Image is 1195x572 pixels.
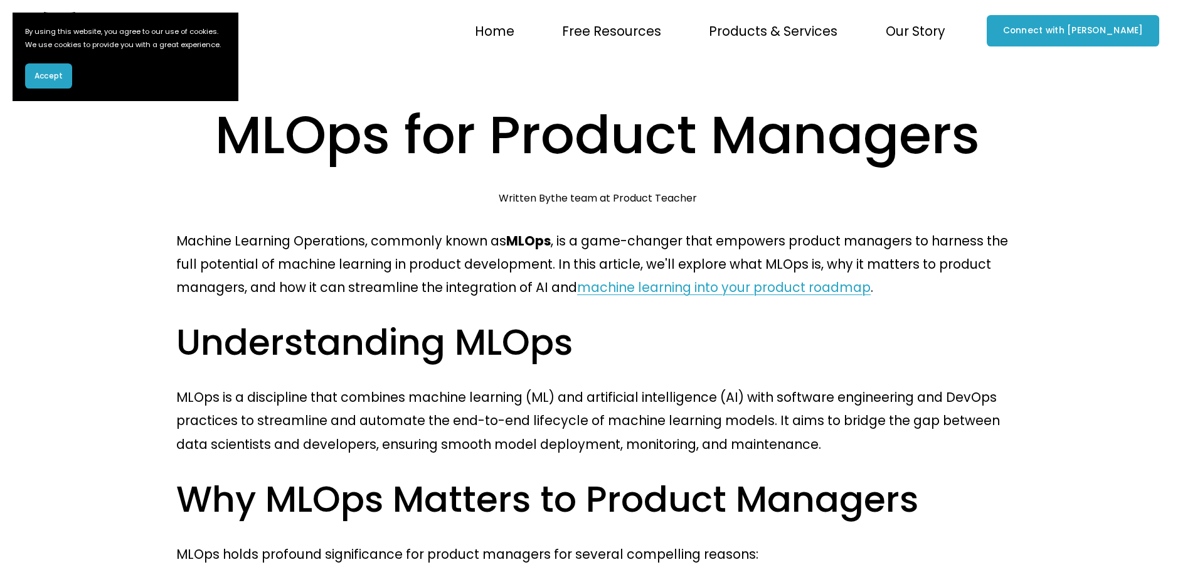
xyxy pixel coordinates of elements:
[176,229,1019,299] p: Machine Learning Operations, commonly known as , is a game-changer that empowers product managers...
[176,319,1019,365] h2: Understanding MLOps
[25,25,226,51] p: By using this website, you agree to our use of cookies. We use cookies to provide you with a grea...
[709,19,837,43] span: Products & Services
[176,542,1019,566] p: MLOps holds profound significance for product managers for several compelling reasons:
[506,232,551,250] strong: MLOps
[886,18,945,43] a: folder dropdown
[35,70,63,82] span: Accept
[551,191,697,205] a: the team at Product Teacher
[176,98,1019,172] h1: MLOps for Product Managers
[499,192,697,204] div: Written By
[176,476,1019,522] h2: Why MLOps Matters to Product Managers
[13,13,238,101] section: Cookie banner
[176,386,1019,455] p: MLOps is a discipline that combines machine learning (ML) and artificial intelligence (AI) with s...
[886,19,945,43] span: Our Story
[562,18,661,43] a: folder dropdown
[25,63,72,89] button: Accept
[475,18,514,43] a: Home
[562,19,661,43] span: Free Resources
[577,278,871,296] a: machine learning into your product roadmap
[709,18,837,43] a: folder dropdown
[987,15,1159,46] a: Connect with [PERSON_NAME]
